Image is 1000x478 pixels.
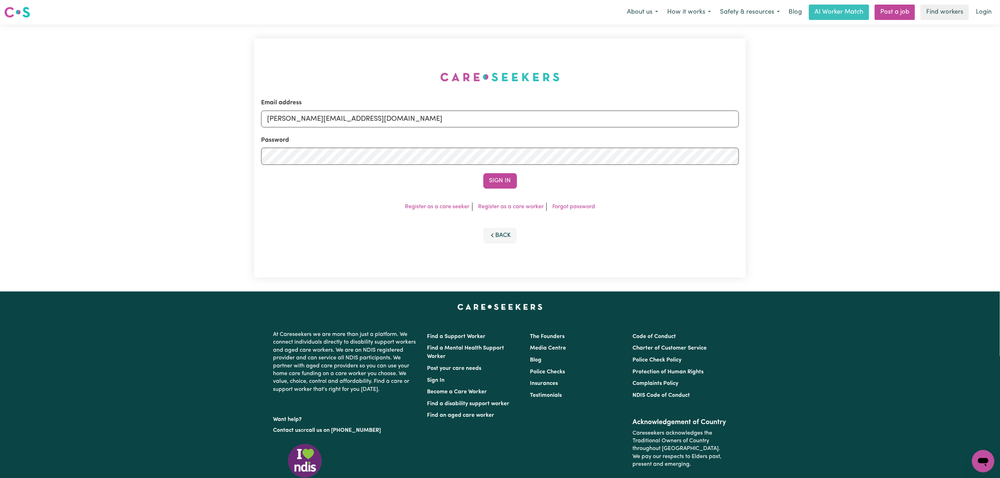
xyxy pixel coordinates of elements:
[663,5,715,20] button: How it works
[784,5,806,20] a: Blog
[632,369,704,375] a: Protection of Human Rights
[427,389,487,395] a: Become a Care Worker
[972,450,994,472] iframe: Button to launch messaging window, conversation in progress
[427,366,482,371] a: Post your care needs
[273,424,419,437] p: or
[632,357,681,363] a: Police Check Policy
[483,173,517,189] button: Sign In
[530,357,541,363] a: Blog
[4,4,30,20] a: Careseekers logo
[921,5,969,20] a: Find workers
[632,393,690,398] a: NDIS Code of Conduct
[261,98,302,107] label: Email address
[530,393,562,398] a: Testimonials
[632,418,727,427] h2: Acknowledgement of Country
[306,428,381,433] a: call us on [PHONE_NUMBER]
[427,334,486,339] a: Find a Support Worker
[427,401,510,407] a: Find a disability support worker
[483,228,517,243] button: Back
[427,345,504,359] a: Find a Mental Health Support Worker
[405,204,469,210] a: Register as a care seeker
[552,204,595,210] a: Forgot password
[530,369,565,375] a: Police Checks
[261,111,739,127] input: Email address
[273,413,419,423] p: Want help?
[972,5,996,20] a: Login
[632,345,707,351] a: Charter of Customer Service
[530,334,565,339] a: The Founders
[530,381,558,386] a: Insurances
[457,304,543,310] a: Careseekers home page
[622,5,663,20] button: About us
[427,413,495,418] a: Find an aged care worker
[632,381,678,386] a: Complaints Policy
[809,5,869,20] a: AI Worker Match
[273,428,301,433] a: Contact us
[632,427,727,471] p: Careseekers acknowledges the Traditional Owners of Country throughout [GEOGRAPHIC_DATA]. We pay o...
[4,6,30,19] img: Careseekers logo
[478,204,544,210] a: Register as a care worker
[632,334,676,339] a: Code of Conduct
[261,136,289,145] label: Password
[530,345,566,351] a: Media Centre
[875,5,915,20] a: Post a job
[273,328,419,396] p: At Careseekers we are more than just a platform. We connect individuals directly to disability su...
[427,378,445,383] a: Sign In
[715,5,784,20] button: Safety & resources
